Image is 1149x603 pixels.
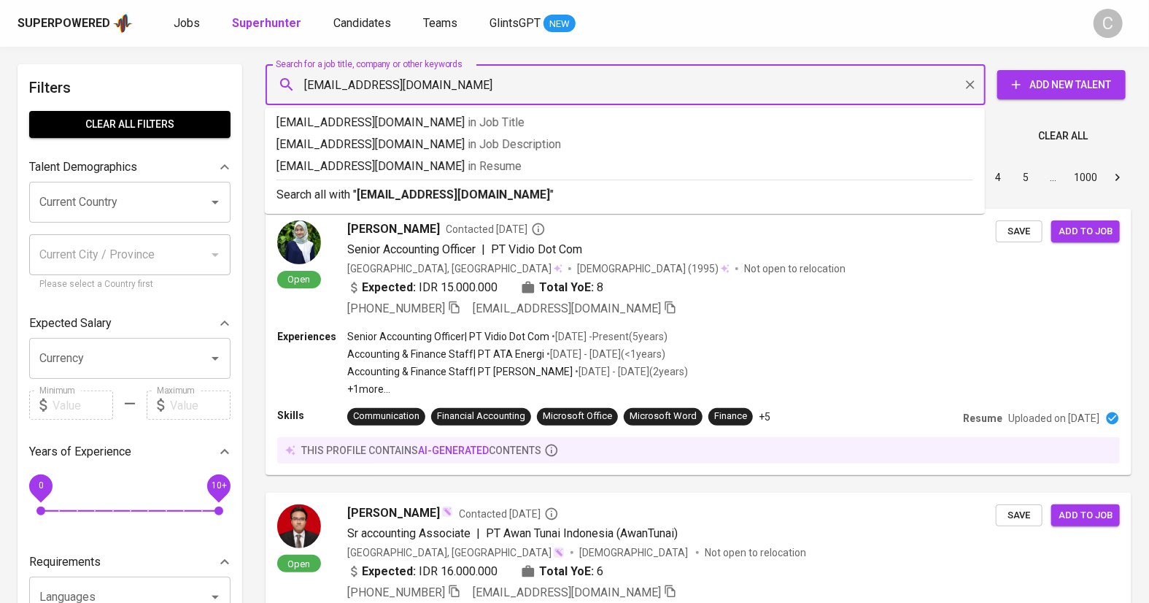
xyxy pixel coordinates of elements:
[1042,170,1065,185] div: …
[705,545,806,560] p: Not open to relocation
[963,411,1002,426] p: Resume
[490,16,541,30] span: GlintsGPT
[29,437,231,466] div: Years of Experience
[597,279,603,296] span: 8
[468,159,522,173] span: in Resume
[29,153,231,182] div: Talent Demographics
[29,309,231,338] div: Expected Salary
[276,136,973,153] p: [EMAIL_ADDRESS][DOMAIN_NAME]
[423,15,460,33] a: Teams
[1003,507,1035,524] span: Save
[491,242,582,256] span: PT Vidio Dot Com
[1014,166,1037,189] button: Go to page 5
[347,220,440,238] span: [PERSON_NAME]
[573,364,688,379] p: • [DATE] - [DATE] ( 2 years )
[468,137,561,151] span: in Job Description
[986,166,1010,189] button: Go to page 4
[170,391,231,420] input: Value
[543,410,612,423] div: Microsoft Office
[347,261,562,276] div: [GEOGRAPHIC_DATA], [GEOGRAPHIC_DATA]
[423,16,457,30] span: Teams
[468,115,525,129] span: in Job Title
[18,15,110,32] div: Superpowered
[347,382,688,396] p: +1 more ...
[1032,123,1094,150] button: Clear All
[277,408,347,423] p: Skills
[1059,507,1113,524] span: Add to job
[174,16,200,30] span: Jobs
[714,410,747,423] div: Finance
[113,12,133,34] img: app logo
[1009,76,1114,94] span: Add New Talent
[53,391,113,420] input: Value
[473,301,661,315] span: [EMAIL_ADDRESS][DOMAIN_NAME]
[205,192,225,212] button: Open
[29,76,231,99] h6: Filters
[174,15,203,33] a: Jobs
[362,279,416,296] b: Expected:
[549,329,668,344] p: • [DATE] - Present ( 5 years )
[362,563,416,580] b: Expected:
[347,504,440,522] span: [PERSON_NAME]
[282,558,317,570] span: Open
[29,548,231,577] div: Requirements
[759,410,770,424] p: +5
[579,545,690,560] span: [DEMOGRAPHIC_DATA]
[544,347,665,361] p: • [DATE] - [DATE] ( <1 years )
[347,526,471,540] span: Sr accounting Associate
[38,481,43,491] span: 0
[531,222,546,237] svg: By Batam recruiter
[997,70,1126,99] button: Add New Talent
[553,547,565,558] img: magic_wand.svg
[205,348,225,369] button: Open
[347,329,549,344] p: Senior Accounting Officer | PT Vidio Dot Com
[1069,166,1102,189] button: Go to page 1000
[476,525,480,542] span: |
[232,15,304,33] a: Superhunter
[29,315,112,332] p: Expected Salary
[577,261,688,276] span: [DEMOGRAPHIC_DATA]
[347,242,476,256] span: Senior Accounting Officer
[1051,504,1120,527] button: Add to job
[18,12,133,34] a: Superpoweredapp logo
[277,504,321,548] img: c4ea982570ce2b8e8e011b085a0f83f4.jpg
[29,111,231,138] button: Clear All filters
[347,347,544,361] p: Accounting & Finance Staff | PT ATA Energi
[39,277,220,292] p: Please select a Country first
[1003,223,1035,240] span: Save
[1094,9,1123,38] div: C
[277,329,347,344] p: Experiences
[347,301,445,315] span: [PHONE_NUMBER]
[873,166,1131,189] nav: pagination navigation
[333,16,391,30] span: Candidates
[1059,223,1113,240] span: Add to job
[459,507,559,521] span: Contacted [DATE]
[473,585,661,599] span: [EMAIL_ADDRESS][DOMAIN_NAME]
[539,279,594,296] b: Total YoE:
[333,15,394,33] a: Candidates
[481,241,485,258] span: |
[29,158,137,176] p: Talent Demographics
[544,507,559,521] svg: By Batam recruiter
[441,506,453,518] img: magic_wand.svg
[960,74,980,95] button: Clear
[301,443,541,458] p: this profile contains contents
[1106,166,1129,189] button: Go to next page
[539,563,594,580] b: Total YoE:
[211,481,226,491] span: 10+
[486,526,678,540] span: PT Awan Tunai Indonesia (AwanTunai)
[232,16,301,30] b: Superhunter
[347,563,498,580] div: IDR 16.000.000
[1038,127,1088,145] span: Clear All
[577,261,730,276] div: (1995)
[1051,220,1120,243] button: Add to job
[357,188,550,201] b: [EMAIL_ADDRESS][DOMAIN_NAME]
[277,220,321,264] img: 1ade639970a0a26d49234b84af85db3b.jpg
[437,410,525,423] div: Financial Accounting
[29,553,101,571] p: Requirements
[347,279,498,296] div: IDR 15.000.000
[1008,411,1099,426] p: Uploaded on [DATE]
[276,186,973,204] p: Search all with " "
[347,545,565,560] div: [GEOGRAPHIC_DATA], [GEOGRAPHIC_DATA]
[630,410,697,423] div: Microsoft Word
